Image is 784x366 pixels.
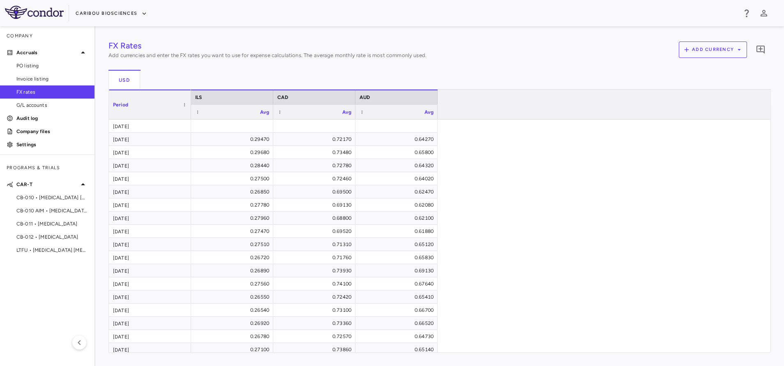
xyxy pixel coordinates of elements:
[363,225,434,238] div: 0.61880
[756,45,766,55] svg: Add comment
[281,330,351,343] div: 0.72570
[363,146,434,159] div: 0.65800
[363,317,434,330] div: 0.66520
[109,251,191,264] div: [DATE]
[363,343,434,356] div: 0.65140
[108,70,140,90] button: USD
[108,52,427,59] p: Add currencies and enter the FX rates you want to use for expense calculations. The average month...
[108,39,427,52] h4: FX Rates
[109,120,191,132] div: [DATE]
[16,194,88,201] span: CB-010 • [MEDICAL_DATA] [MEDICAL_DATA]
[281,343,351,356] div: 0.73860
[281,212,351,225] div: 0.68800
[363,290,434,304] div: 0.65410
[109,146,191,159] div: [DATE]
[363,277,434,290] div: 0.67640
[198,172,269,185] div: 0.27500
[363,304,434,317] div: 0.66700
[363,172,434,185] div: 0.64020
[198,330,269,343] div: 0.26780
[363,330,434,343] div: 0.64730
[424,109,434,115] span: Avg
[16,141,88,148] p: Settings
[198,133,269,146] div: 0.29470
[198,238,269,251] div: 0.27510
[281,133,351,146] div: 0.72170
[198,251,269,264] div: 0.26720
[198,264,269,277] div: 0.26890
[109,264,191,277] div: [DATE]
[198,277,269,290] div: 0.27560
[363,185,434,198] div: 0.62470
[281,304,351,317] div: 0.73100
[198,343,269,356] div: 0.27100
[281,290,351,304] div: 0.72420
[109,198,191,211] div: [DATE]
[109,290,191,303] div: [DATE]
[281,225,351,238] div: 0.69520
[16,62,88,69] span: PO listing
[109,304,191,316] div: [DATE]
[281,251,351,264] div: 0.71760
[198,159,269,172] div: 0.28440
[281,159,351,172] div: 0.72780
[277,94,288,100] span: CAD
[198,198,269,212] div: 0.27780
[281,238,351,251] div: 0.71310
[16,88,88,96] span: FX rates
[281,146,351,159] div: 0.73480
[16,207,88,214] span: CB-010 AIM • [MEDICAL_DATA] and Extrarenal [MEDICAL_DATA]
[16,49,78,56] p: Accruals
[16,115,88,122] p: Audit log
[113,102,128,108] span: Period
[360,94,370,100] span: AUD
[754,43,768,57] button: Add comment
[260,109,269,115] span: Avg
[198,212,269,225] div: 0.27960
[109,185,191,198] div: [DATE]
[363,133,434,146] div: 0.64270
[363,212,434,225] div: 0.62100
[679,41,747,58] button: Add currency
[16,181,78,188] p: CAR-T
[16,75,88,83] span: Invoice listing
[109,212,191,224] div: [DATE]
[198,290,269,304] div: 0.26550
[109,277,191,290] div: [DATE]
[281,185,351,198] div: 0.69500
[198,304,269,317] div: 0.26540
[363,251,434,264] div: 0.65830
[76,7,147,20] button: Caribou Biosciences
[109,238,191,251] div: [DATE]
[281,198,351,212] div: 0.69130
[363,159,434,172] div: 0.64320
[16,233,88,241] span: CB-012 • [MEDICAL_DATA]
[281,277,351,290] div: 0.74100
[198,185,269,198] div: 0.26850
[363,238,434,251] div: 0.65120
[109,172,191,185] div: [DATE]
[109,343,191,356] div: [DATE]
[198,146,269,159] div: 0.29680
[198,225,269,238] div: 0.27470
[363,198,434,212] div: 0.62080
[16,101,88,109] span: G/L accounts
[109,330,191,343] div: [DATE]
[109,159,191,172] div: [DATE]
[281,172,351,185] div: 0.72460
[363,264,434,277] div: 0.69130
[5,6,64,19] img: logo-full-SnFGN8VE.png
[109,133,191,145] div: [DATE]
[342,109,351,115] span: Avg
[281,264,351,277] div: 0.73930
[16,128,88,135] p: Company files
[16,246,88,254] span: LTFU • [MEDICAL_DATA] [MEDICAL_DATA]
[109,225,191,237] div: [DATE]
[198,317,269,330] div: 0.26920
[16,220,88,228] span: CB-011 • [MEDICAL_DATA]
[109,317,191,329] div: [DATE]
[195,94,202,100] span: ILS
[281,317,351,330] div: 0.73360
